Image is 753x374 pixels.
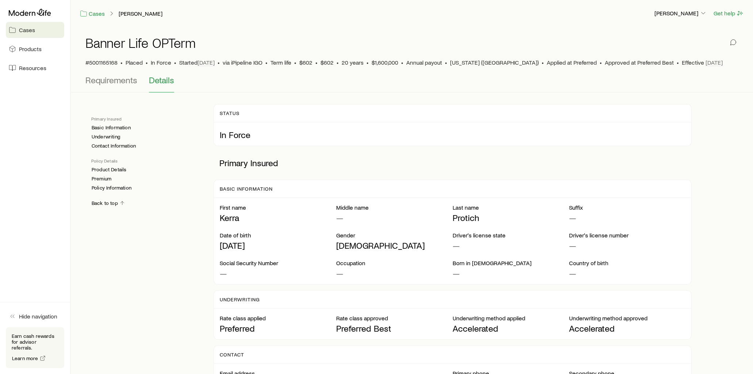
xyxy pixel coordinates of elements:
span: • [337,59,339,66]
a: Resources [6,60,64,76]
p: Contact [220,352,244,358]
div: Earn cash rewards for advisor referrals.Learn more [6,327,64,368]
span: [DATE] [706,59,723,66]
span: • [218,59,220,66]
p: Primary Insured [214,152,692,174]
p: — [336,268,453,278]
a: Cases [6,22,64,38]
p: Driver's license state [453,232,569,239]
p: — [569,213,685,223]
span: • [174,59,176,66]
h1: Banner Life OPTerm [85,35,196,50]
p: Status [220,110,239,116]
p: — [336,213,453,223]
div: Application details tabs [85,75,738,92]
p: — [453,240,569,251]
span: Hide navigation [19,313,57,320]
a: Basic Information [91,125,131,131]
p: Accelerated [453,323,569,333]
p: Preferred [220,323,336,333]
a: Product Details [91,167,127,173]
span: Details [149,75,174,85]
span: • [146,59,148,66]
a: Back to top [91,200,126,207]
p: First name [220,204,336,211]
p: Last name [453,204,569,211]
span: $1,600,000 [372,59,398,66]
p: Earn cash rewards for advisor referrals. [12,333,58,351]
span: $602 [299,59,312,66]
span: $602 [320,59,334,66]
p: [PERSON_NAME] [654,9,707,17]
span: • [366,59,369,66]
p: Underwriting [220,297,260,302]
span: Term life [270,59,291,66]
p: Underwriting method applied [453,314,569,322]
p: Underwriting method approved [569,314,685,322]
p: Rate class approved [336,314,453,322]
span: • [600,59,602,66]
span: Learn more [12,356,38,361]
p: Date of birth [220,232,336,239]
p: Placed [126,59,143,66]
span: via iPipeline IGO [223,59,262,66]
p: Basic Information [220,186,272,192]
span: Annual payout [406,59,442,66]
p: — [453,268,569,278]
span: Resources [19,64,46,72]
p: Occupation [336,259,453,267]
a: Policy Information [91,185,132,191]
p: Social Security Number [220,259,336,267]
button: [PERSON_NAME] [654,9,707,18]
a: [PERSON_NAME] [118,10,163,17]
p: [DATE] [220,240,336,251]
span: Products [19,45,42,53]
button: Hide navigation [6,308,64,324]
span: Applied at Preferred [547,59,597,66]
button: Get help [713,9,744,18]
p: Effective [682,59,723,66]
p: Country of birth [569,259,685,267]
span: • [445,59,447,66]
p: In Force [220,130,685,140]
p: Accelerated [569,323,685,333]
span: • [265,59,268,66]
a: Cases [80,9,105,18]
span: In Force [151,59,171,66]
span: [US_STATE] ([GEOGRAPHIC_DATA]) [450,59,539,66]
p: — [220,268,336,278]
p: Suffix [569,204,685,211]
p: Protich [453,213,569,223]
span: • [315,59,318,66]
a: Premium [91,176,112,182]
p: — [569,240,685,251]
a: Underwriting [91,134,120,140]
p: Born in [DEMOGRAPHIC_DATA] [453,259,569,267]
span: #5001165168 [85,59,118,66]
a: Contact Information [91,143,136,149]
p: Rate class applied [220,314,336,322]
span: • [294,59,296,66]
span: 20 years [342,59,364,66]
span: Approved at Preferred Best [605,59,674,66]
p: Middle name [336,204,453,211]
p: Kerra [220,213,336,223]
span: • [120,59,123,66]
a: Products [6,41,64,57]
span: Cases [19,26,35,34]
span: • [542,59,544,66]
p: Started [179,59,215,66]
p: Primary Insured [91,116,202,122]
p: Preferred Best [336,323,453,333]
p: Policy Details [91,158,202,164]
p: Gender [336,232,453,239]
p: — [569,268,685,278]
span: • [677,59,679,66]
span: • [401,59,403,66]
span: [DATE] [197,59,215,66]
span: Requirements [85,75,137,85]
p: [DEMOGRAPHIC_DATA] [336,240,453,251]
p: Driver's license number [569,232,685,239]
